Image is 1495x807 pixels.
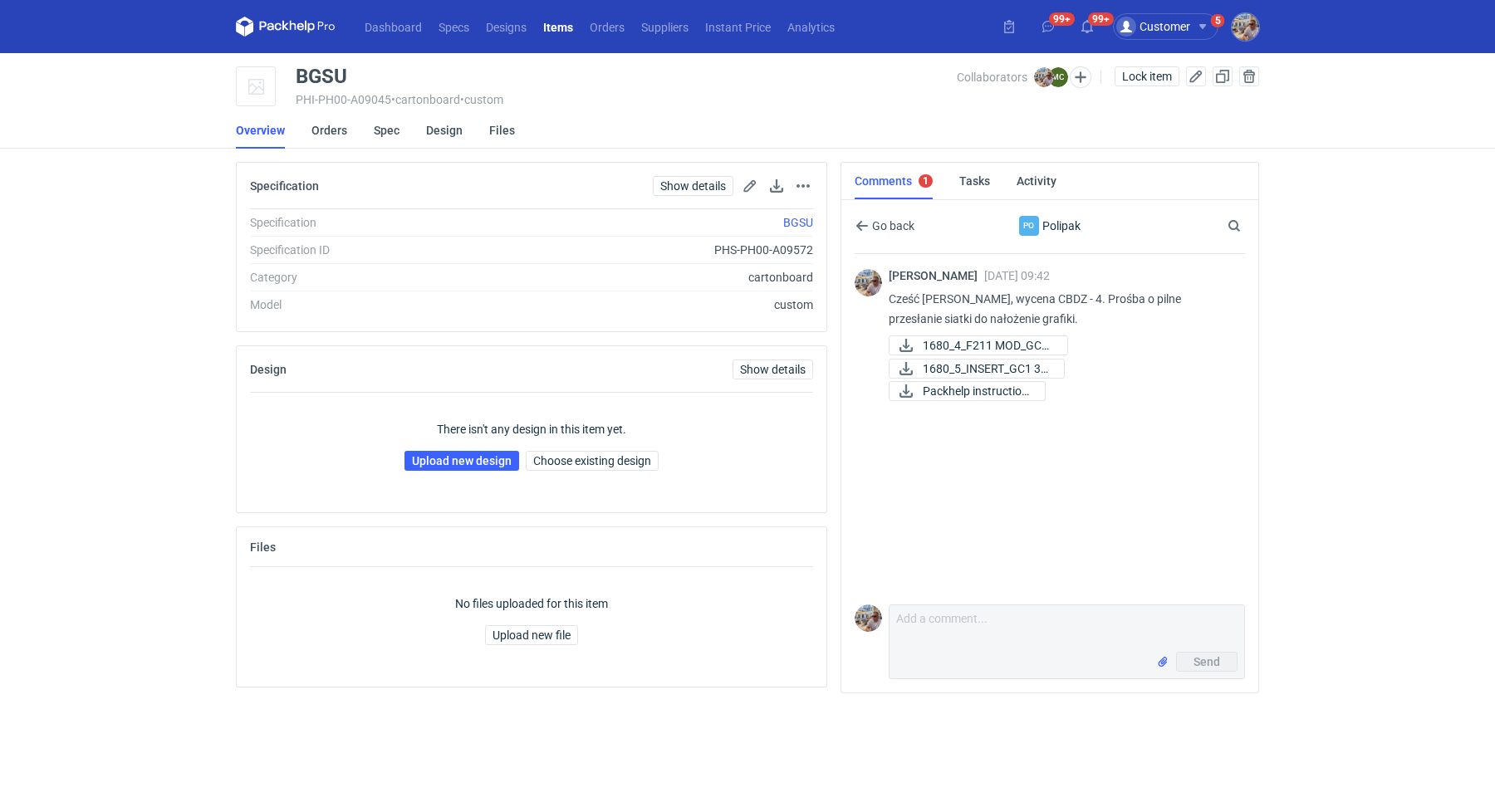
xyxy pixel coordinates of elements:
[959,163,990,199] a: Tasks
[1176,652,1238,672] button: Send
[889,335,1055,355] div: 1680_4_F211 MOD_GC1 300.pdf
[1224,216,1277,236] input: Search
[475,296,813,313] div: custom
[250,296,475,313] div: Model
[455,595,608,612] p: No files uploaded for this item
[1019,216,1039,236] div: Polipak
[740,176,760,196] button: Edit spec
[478,17,535,37] a: Designs
[1070,66,1091,88] button: Edit collaborators
[250,179,319,193] h2: Specification
[1116,17,1190,37] div: Customer
[889,359,1055,379] div: 1680_5_INSERT_GC1 300.pdf
[475,242,813,258] div: PHS-PH00-A09572
[250,269,475,286] div: Category
[767,176,787,196] button: Download specification
[475,269,813,286] div: cartonboard
[783,216,813,229] a: BGSU
[923,382,1032,400] span: Packhelp instruction...
[697,17,779,37] a: Instant Price
[1186,66,1206,86] button: Edit item
[957,71,1027,84] span: Collaborators
[969,216,1131,236] div: Polipak
[426,112,463,149] a: Design
[984,269,1050,282] span: [DATE] 09:42
[653,176,733,196] a: Show details
[437,421,626,438] p: There isn't any design in this item yet.
[236,17,336,37] svg: Packhelp Pro
[1034,67,1054,87] img: Michał Palasek
[250,540,276,554] h2: Files
[855,216,915,236] button: Go back
[311,112,347,149] a: Orders
[1215,15,1221,27] div: 5
[356,17,430,37] a: Dashboard
[404,451,519,471] a: Upload new design
[250,242,475,258] div: Specification ID
[889,269,984,282] span: [PERSON_NAME]
[1017,163,1056,199] a: Activity
[430,17,478,37] a: Specs
[855,604,882,632] img: Michał Palasek
[1113,13,1232,40] button: Customer5
[1194,656,1220,668] span: Send
[889,359,1065,379] a: 1680_5_INSERT_GC1 30...
[460,93,503,106] span: • custom
[535,17,581,37] a: Items
[1115,66,1179,86] button: Lock item
[391,93,460,106] span: • cartonboard
[889,335,1068,355] a: 1680_4_F211 MOD_GC1 ...
[1122,71,1172,82] span: Lock item
[889,289,1232,329] p: Cześć [PERSON_NAME], wycena CBDZ - 4. Prośba o pilne przesłanie siatki do nałożenie grafiki.
[374,112,399,149] a: Spec
[855,269,882,296] img: Michał Palasek
[1035,13,1061,40] button: 99+
[923,359,1051,378] span: 1680_5_INSERT_GC1 30...
[485,625,578,645] button: Upload new file
[489,112,515,149] a: Files
[855,163,933,199] a: Comments1
[889,381,1046,401] div: Packhelp instructions for scrunchie box.pdf
[793,176,813,196] button: Actions
[296,93,957,106] div: PHI-PH00-A09045
[923,336,1054,355] span: 1680_4_F211 MOD_GC1 ...
[533,455,651,467] span: Choose existing design
[733,359,813,379] a: Show details
[923,175,929,187] div: 1
[1074,13,1100,40] button: 99+
[250,214,475,231] div: Specification
[526,451,659,471] button: Choose existing design
[1019,216,1039,236] figcaption: Po
[1239,66,1259,86] button: Delete item
[493,629,571,641] span: Upload new file
[296,66,347,86] div: BGSU
[889,381,1046,401] a: Packhelp instruction...
[633,17,697,37] a: Suppliers
[869,220,914,232] span: Go back
[250,363,287,376] h2: Design
[236,112,285,149] a: Overview
[1048,67,1068,87] figcaption: MC
[1232,13,1259,41] img: Michał Palasek
[779,17,843,37] a: Analytics
[1213,66,1233,86] button: Duplicate Item
[581,17,633,37] a: Orders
